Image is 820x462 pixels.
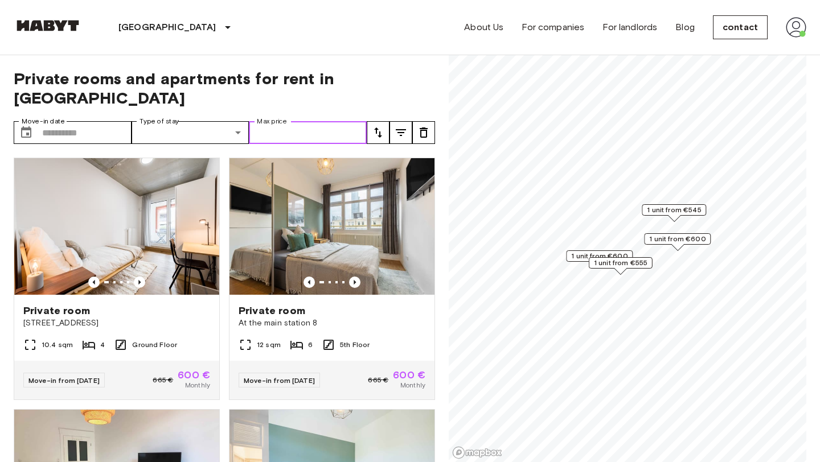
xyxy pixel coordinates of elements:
[400,381,425,389] font: Monthly
[675,20,695,34] a: Blog
[649,234,706,243] font: 1 unit from €600
[132,340,177,349] font: Ground Floor
[14,158,220,400] a: Marketing picture of unit DE-04-037-001-03QPrevious imagePrevious imagePrivate room[STREET_ADDRES...
[304,277,315,288] button: Previous image
[140,117,179,125] font: Type of stay
[239,304,305,317] font: Private room
[229,158,435,400] a: Marketing picture of unit DE-04-001-002-04HFPrevious imagePrevious imagePrivate roomAt the main s...
[368,376,388,384] font: 665 €
[589,257,653,275] div: Map marker
[14,69,334,108] font: Private rooms and apartments for rent in [GEOGRAPHIC_DATA]
[602,20,657,34] a: For landlords
[134,277,145,288] button: Previous image
[14,158,219,295] img: Marketing picture of unit DE-04-037-001-03Q
[28,376,100,385] font: Move-in from [DATE]
[153,376,173,384] font: 665 €
[15,121,38,144] button: Choose date
[58,340,73,349] font: sqm
[88,277,100,288] button: Previous image
[389,121,412,144] button: tune
[349,277,360,288] button: Previous image
[367,121,389,144] button: tune
[23,304,90,317] font: Private room
[602,22,657,32] font: For landlords
[229,158,434,295] img: Marketing picture of unit DE-04-001-002-04HF
[594,258,647,267] font: 1 unit from €555
[265,340,280,349] font: sqm
[723,22,758,32] font: contact
[642,204,706,222] div: Map marker
[522,20,584,34] a: For companies
[340,340,370,349] font: 5th Floor
[100,340,105,349] font: 4
[647,205,701,214] font: 1 unit from €545
[452,446,502,459] a: Mapbox logo
[42,340,56,349] font: 10.4
[14,20,82,31] img: Habyt
[464,22,503,32] font: About Us
[786,17,806,38] img: avatar
[185,381,210,389] font: Monthly
[178,369,210,381] font: 600 €
[23,318,99,328] font: [STREET_ADDRESS]
[571,251,628,260] font: 1 unit from €600
[675,22,695,32] font: Blog
[22,117,65,125] font: Move-in date
[644,233,711,251] div: Map marker
[244,376,315,385] font: Move-in from [DATE]
[412,121,435,144] button: tune
[308,340,313,349] font: 6
[566,250,633,268] div: Map marker
[522,22,584,32] font: For companies
[118,22,216,32] font: [GEOGRAPHIC_DATA]
[257,117,288,125] font: Max price
[713,15,768,39] a: contact
[393,369,425,381] font: 600 €
[464,20,503,34] a: About Us
[257,340,264,349] font: 12
[239,318,317,328] font: At the main station 8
